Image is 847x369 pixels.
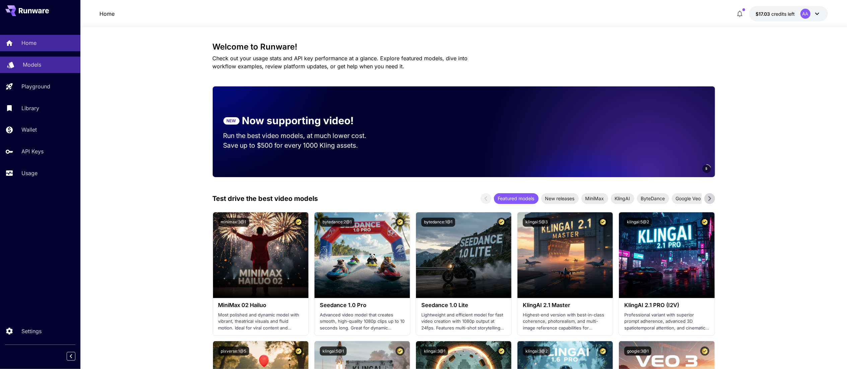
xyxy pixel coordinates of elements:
[218,312,303,331] p: Most polished and dynamic model with vibrant, theatrical visuals and fluid motion. Ideal for vira...
[218,302,303,308] h3: MiniMax 02 Hailuo
[223,141,379,150] p: Save up to $500 for every 1000 Kling assets.
[523,302,608,308] h3: KlingAI 2.1 Master
[497,218,506,227] button: Certified Model – Vetted for best performance and includes a commercial license.
[213,212,308,298] img: alt
[21,126,37,134] p: Wallet
[637,195,669,202] span: ByteDance
[213,42,715,52] h3: Welcome to Runware!
[706,166,708,171] span: 5
[421,302,506,308] h3: Seedance 1.0 Lite
[756,10,795,17] div: $17.03176
[523,218,550,227] button: klingai:5@3
[541,195,579,202] span: New releases
[523,347,550,356] button: klingai:3@2
[21,327,42,335] p: Settings
[700,218,709,227] button: Certified Model – Vetted for best performance and includes a commercial license.
[611,193,634,204] div: KlingAI
[99,10,115,18] a: Home
[67,352,75,361] button: Collapse sidebar
[517,212,613,298] img: alt
[218,347,249,356] button: pixverse:1@5
[21,169,38,177] p: Usage
[320,218,354,227] button: bytedance:2@1
[637,193,669,204] div: ByteDance
[396,218,405,227] button: Certified Model – Vetted for best performance and includes a commercial license.
[314,212,410,298] img: alt
[581,193,608,204] div: MiniMax
[421,218,455,227] button: bytedance:1@1
[72,350,80,362] div: Collapse sidebar
[223,131,379,141] p: Run the best video models, at much lower cost.
[23,61,41,69] p: Models
[320,302,405,308] h3: Seedance 1.0 Pro
[213,194,318,204] p: Test drive the best video models
[421,312,506,331] p: Lightweight and efficient model for fast video creation with 1080p output at 24fps. Features mult...
[749,6,828,21] button: $17.03176AA
[320,347,347,356] button: klingai:5@1
[416,212,511,298] img: alt
[497,347,506,356] button: Certified Model – Vetted for best performance and includes a commercial license.
[218,218,249,227] button: minimax:3@1
[227,118,236,124] p: NEW
[619,212,714,298] img: alt
[624,347,651,356] button: google:3@1
[611,195,634,202] span: KlingAI
[421,347,448,356] button: klingai:3@1
[672,193,705,204] div: Google Veo
[541,193,579,204] div: New releases
[598,218,608,227] button: Certified Model – Vetted for best performance and includes a commercial license.
[700,347,709,356] button: Certified Model – Vetted for best performance and includes a commercial license.
[624,218,652,227] button: klingai:5@2
[598,347,608,356] button: Certified Model – Vetted for best performance and includes a commercial license.
[294,347,303,356] button: Certified Model – Vetted for best performance and includes a commercial license.
[772,11,795,17] span: credits left
[396,347,405,356] button: Certified Model – Vetted for best performance and includes a commercial license.
[494,195,539,202] span: Featured models
[624,312,709,331] p: Professional variant with superior prompt adherence, advanced 3D spatiotemporal attention, and ci...
[213,55,468,70] span: Check out your usage stats and API key performance at a glance. Explore featured models, dive int...
[21,82,50,90] p: Playground
[21,39,37,47] p: Home
[242,113,354,128] p: Now supporting video!
[320,312,405,331] p: Advanced video model that creates smooth, high-quality 1080p clips up to 10 seconds long. Great f...
[672,195,705,202] span: Google Veo
[800,9,810,19] div: AA
[99,10,115,18] nav: breadcrumb
[494,193,539,204] div: Featured models
[581,195,608,202] span: MiniMax
[294,218,303,227] button: Certified Model – Vetted for best performance and includes a commercial license.
[624,302,709,308] h3: KlingAI 2.1 PRO (I2V)
[523,312,608,331] p: Highest-end version with best-in-class coherence, photorealism, and multi-image reference capabil...
[756,11,772,17] span: $17.03
[21,147,44,155] p: API Keys
[21,104,39,112] p: Library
